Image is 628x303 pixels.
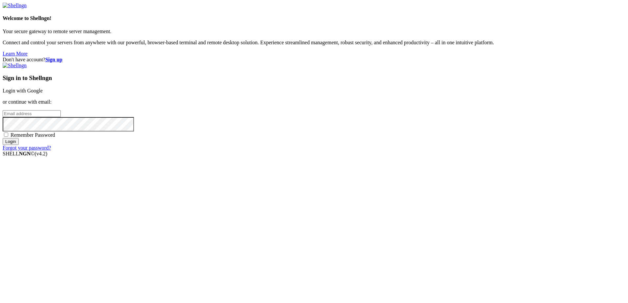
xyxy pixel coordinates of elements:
img: Shellngn [3,3,27,9]
h4: Welcome to Shellngn! [3,15,625,21]
input: Email address [3,110,61,117]
input: Remember Password [4,132,8,137]
a: Learn More [3,51,28,56]
img: Shellngn [3,63,27,69]
b: NGN [19,151,31,156]
span: SHELL © [3,151,47,156]
div: Don't have account? [3,57,625,63]
span: Remember Password [11,132,55,138]
p: Your secure gateway to remote server management. [3,29,625,34]
h3: Sign in to Shellngn [3,74,625,82]
input: Login [3,138,19,145]
a: Sign up [45,57,62,62]
p: or continue with email: [3,99,625,105]
a: Login with Google [3,88,43,93]
a: Forgot your password? [3,145,51,151]
p: Connect and control your servers from anywhere with our powerful, browser-based terminal and remo... [3,40,625,46]
span: 4.2.0 [35,151,48,156]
